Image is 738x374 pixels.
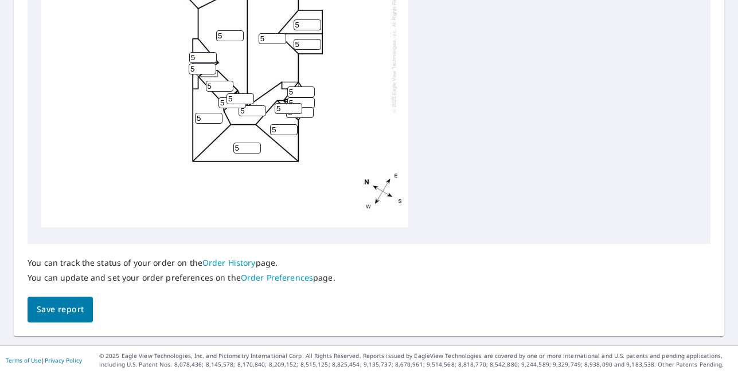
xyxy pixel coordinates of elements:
a: Order Preferences [241,272,313,283]
button: Save report [28,297,93,322]
p: You can track the status of your order on the page. [28,258,335,268]
a: Terms of Use [6,356,41,364]
p: | [6,357,82,364]
p: You can update and set your order preferences on the page. [28,273,335,283]
span: Save report [37,302,84,317]
a: Privacy Policy [45,356,82,364]
p: © 2025 Eagle View Technologies, Inc. and Pictometry International Corp. All Rights Reserved. Repo... [99,352,732,369]
a: Order History [202,257,256,268]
